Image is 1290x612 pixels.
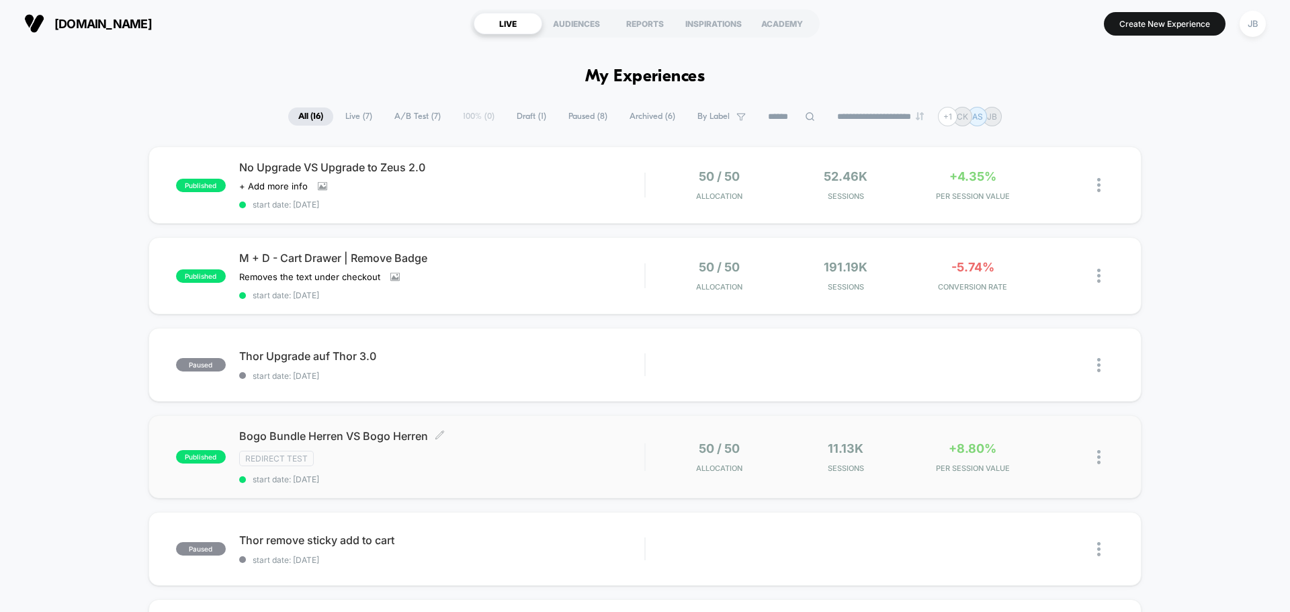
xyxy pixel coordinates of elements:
span: All ( 16 ) [288,107,333,126]
div: AUDIENCES [542,13,611,34]
span: PER SESSION VALUE [912,191,1033,201]
span: [DOMAIN_NAME] [54,17,152,31]
span: No Upgrade VS Upgrade to Zeus 2.0 [239,161,644,174]
span: published [176,269,226,283]
span: +4.35% [949,169,996,183]
span: Sessions [786,282,906,292]
span: Allocation [696,191,742,201]
span: paused [176,358,226,371]
p: AS [972,112,983,122]
span: 52.46k [824,169,867,183]
span: 11.13k [828,441,863,455]
p: JB [987,112,997,122]
span: CONVERSION RATE [912,282,1033,292]
span: start date: [DATE] [239,290,644,300]
span: 191.19k [824,260,867,274]
button: Create New Experience [1104,12,1225,36]
span: Allocation [696,464,742,473]
span: A/B Test ( 7 ) [384,107,451,126]
p: CK [957,112,968,122]
button: [DOMAIN_NAME] [20,13,156,34]
span: Live ( 7 ) [335,107,382,126]
span: start date: [DATE] [239,371,644,381]
span: start date: [DATE] [239,200,644,210]
span: By Label [697,112,730,122]
div: LIVE [474,13,542,34]
h1: My Experiences [585,67,705,87]
span: + Add more info [239,181,308,191]
span: published [176,179,226,192]
img: end [916,112,924,120]
span: Paused ( 8 ) [558,107,617,126]
img: close [1097,358,1101,372]
img: close [1097,269,1101,283]
span: 50 / 50 [699,169,740,183]
span: paused [176,542,226,556]
div: JB [1240,11,1266,37]
span: Thor remove sticky add to cart [239,533,644,547]
span: M + D - Cart Drawer | Remove Badge [239,251,644,265]
div: ACADEMY [748,13,816,34]
img: close [1097,178,1101,192]
span: Sessions [786,464,906,473]
span: Bogo Bundle Herren VS Bogo Herren [239,429,644,443]
span: Thor Upgrade auf Thor 3.0 [239,349,644,363]
span: published [176,450,226,464]
button: JB [1236,10,1270,38]
span: start date: [DATE] [239,474,644,484]
span: Removes the text under checkout [239,271,380,282]
span: PER SESSION VALUE [912,464,1033,473]
span: start date: [DATE] [239,555,644,565]
span: Allocation [696,282,742,292]
div: REPORTS [611,13,679,34]
span: -5.74% [951,260,994,274]
span: 50 / 50 [699,260,740,274]
div: + 1 [938,107,957,126]
span: Redirect Test [239,451,314,466]
span: Archived ( 6 ) [619,107,685,126]
img: Visually logo [24,13,44,34]
span: Sessions [786,191,906,201]
div: INSPIRATIONS [679,13,748,34]
span: +8.80% [949,441,996,455]
img: close [1097,542,1101,556]
span: 50 / 50 [699,441,740,455]
span: Draft ( 1 ) [507,107,556,126]
img: close [1097,450,1101,464]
